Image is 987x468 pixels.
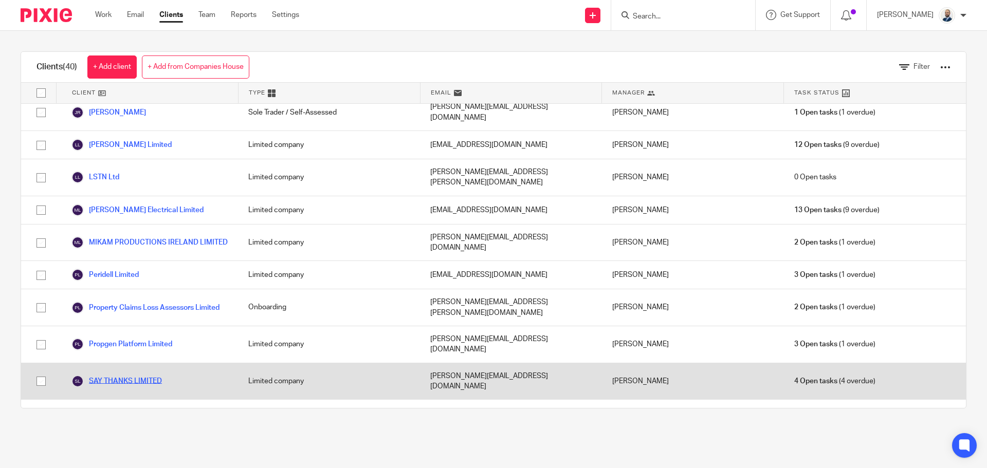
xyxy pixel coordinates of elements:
[71,171,119,183] a: LSTN Ltd
[602,196,784,224] div: [PERSON_NAME]
[420,363,602,400] div: [PERSON_NAME][EMAIL_ADDRESS][DOMAIN_NAME]
[63,63,77,71] span: (40)
[794,376,875,386] span: (4 overdue)
[612,88,645,97] span: Manager
[602,400,784,436] div: [PERSON_NAME]
[71,338,84,350] img: svg%3E
[95,10,112,20] a: Work
[71,302,84,314] img: svg%3E
[794,302,875,312] span: (1 overdue)
[238,326,420,363] div: Limited company
[794,107,837,118] span: 1 Open tasks
[71,171,84,183] img: svg%3E
[238,196,420,224] div: Limited company
[602,94,784,130] div: [PERSON_NAME]
[21,8,72,22] img: Pixie
[238,159,420,196] div: Limited company
[238,224,420,261] div: Limited company
[238,400,420,436] div: Sole Trader / Self-Assessed
[794,237,837,248] span: 2 Open tasks
[420,400,602,436] div: [PERSON_NAME][EMAIL_ADDRESS][DOMAIN_NAME]
[794,302,837,312] span: 2 Open tasks
[420,326,602,363] div: [PERSON_NAME][EMAIL_ADDRESS][DOMAIN_NAME]
[794,172,836,182] span: 0 Open tasks
[420,131,602,159] div: [EMAIL_ADDRESS][DOMAIN_NAME]
[632,12,724,22] input: Search
[198,10,215,20] a: Team
[142,55,249,79] a: + Add from Companies House
[71,106,146,119] a: [PERSON_NAME]
[238,131,420,159] div: Limited company
[31,83,51,103] input: Select all
[72,88,96,97] span: Client
[794,88,839,97] span: Task Status
[420,289,602,326] div: [PERSON_NAME][EMAIL_ADDRESS][PERSON_NAME][DOMAIN_NAME]
[794,339,875,349] span: (1 overdue)
[159,10,183,20] a: Clients
[913,63,930,70] span: Filter
[71,302,220,314] a: Property Claims Loss Assessors Limited
[794,376,837,386] span: 4 Open tasks
[794,339,837,349] span: 3 Open tasks
[794,270,837,280] span: 3 Open tasks
[420,94,602,130] div: [PERSON_NAME][EMAIL_ADDRESS][DOMAIN_NAME]
[71,139,84,151] img: svg%3E
[272,10,299,20] a: Settings
[420,196,602,224] div: [EMAIL_ADDRESS][DOMAIN_NAME]
[602,261,784,289] div: [PERSON_NAME]
[238,363,420,400] div: Limited company
[420,261,602,289] div: [EMAIL_ADDRESS][DOMAIN_NAME]
[36,62,77,72] h1: Clients
[71,204,84,216] img: svg%3E
[794,107,875,118] span: (1 overdue)
[238,261,420,289] div: Limited company
[939,7,955,24] img: Mark%20LI%20profiler.png
[794,205,880,215] span: (9 overdue)
[249,88,265,97] span: Type
[780,11,820,18] span: Get Support
[602,363,784,400] div: [PERSON_NAME]
[127,10,144,20] a: Email
[602,224,784,261] div: [PERSON_NAME]
[602,289,784,326] div: [PERSON_NAME]
[794,237,875,248] span: (1 overdue)
[420,159,602,196] div: [PERSON_NAME][EMAIL_ADDRESS][PERSON_NAME][DOMAIN_NAME]
[71,269,139,281] a: Peridell Limited
[238,94,420,130] div: Sole Trader / Self-Assessed
[794,205,842,215] span: 13 Open tasks
[602,131,784,159] div: [PERSON_NAME]
[794,140,842,150] span: 12 Open tasks
[71,375,84,387] img: svg%3E
[71,204,204,216] a: [PERSON_NAME] Electrical Limited
[71,269,84,281] img: svg%3E
[71,338,172,350] a: Propgen Platform Limited
[602,159,784,196] div: [PERSON_NAME]
[602,326,784,363] div: [PERSON_NAME]
[71,375,162,387] a: SAY THANKS LIMITED
[238,289,420,326] div: Onboarding
[71,236,84,249] img: svg%3E
[71,106,84,119] img: svg%3E
[71,139,172,151] a: [PERSON_NAME] Limited
[794,140,880,150] span: (9 overdue)
[420,224,602,261] div: [PERSON_NAME][EMAIL_ADDRESS][DOMAIN_NAME]
[71,236,228,249] a: MIKAM PRODUCTIONS IRELAND LIMITED
[794,270,875,280] span: (1 overdue)
[231,10,257,20] a: Reports
[87,55,137,79] a: + Add client
[431,88,451,97] span: Email
[877,10,934,20] p: [PERSON_NAME]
